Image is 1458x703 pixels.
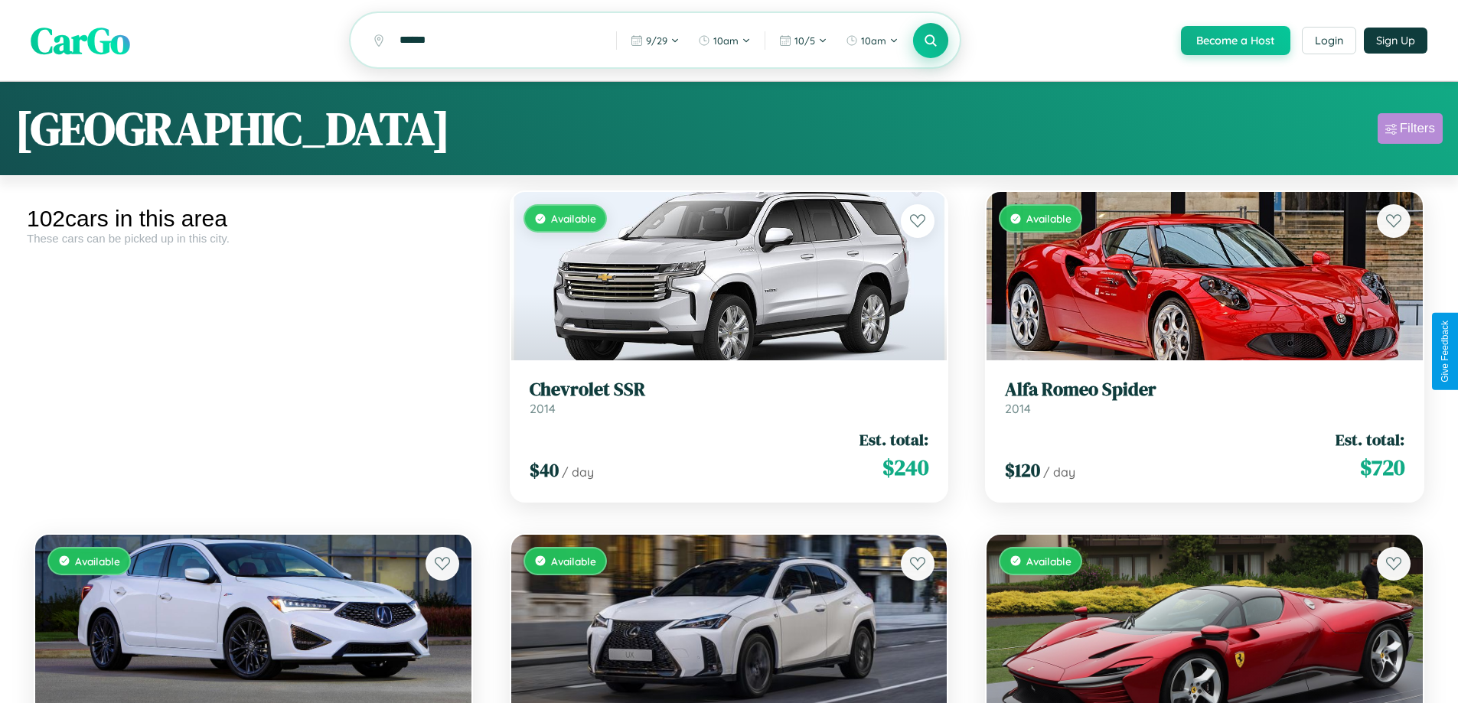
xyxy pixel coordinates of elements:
span: / day [562,464,594,480]
div: These cars can be picked up in this city. [27,232,480,245]
h1: [GEOGRAPHIC_DATA] [15,97,450,160]
button: 9/29 [623,28,687,53]
button: 10am [838,28,906,53]
span: $ 240 [882,452,928,483]
span: $ 720 [1360,452,1404,483]
span: Available [1026,555,1071,568]
span: $ 120 [1005,457,1040,483]
span: 2014 [1005,401,1031,416]
span: Available [551,212,596,225]
div: Filters [1400,121,1435,136]
span: 10am [861,34,886,47]
button: 10am [690,28,758,53]
button: Sign Up [1364,28,1427,54]
span: Available [75,555,120,568]
span: CarGo [31,15,130,66]
span: Est. total: [1336,428,1404,451]
h3: Chevrolet SSR [530,379,929,401]
span: $ 40 [530,457,559,483]
span: Available [1026,212,1071,225]
span: 9 / 29 [646,34,667,47]
span: Available [551,555,596,568]
a: Chevrolet SSR2014 [530,379,929,416]
span: 2014 [530,401,556,416]
button: Login [1302,27,1356,54]
span: 10am [713,34,739,47]
button: Become a Host [1181,26,1290,55]
a: Alfa Romeo Spider2014 [1005,379,1404,416]
div: Give Feedback [1440,321,1450,382]
button: Filters [1378,113,1443,144]
span: Est. total: [859,428,928,451]
div: 102 cars in this area [27,206,480,232]
h3: Alfa Romeo Spider [1005,379,1404,401]
button: 10/5 [771,28,835,53]
span: / day [1043,464,1075,480]
span: 10 / 5 [794,34,815,47]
